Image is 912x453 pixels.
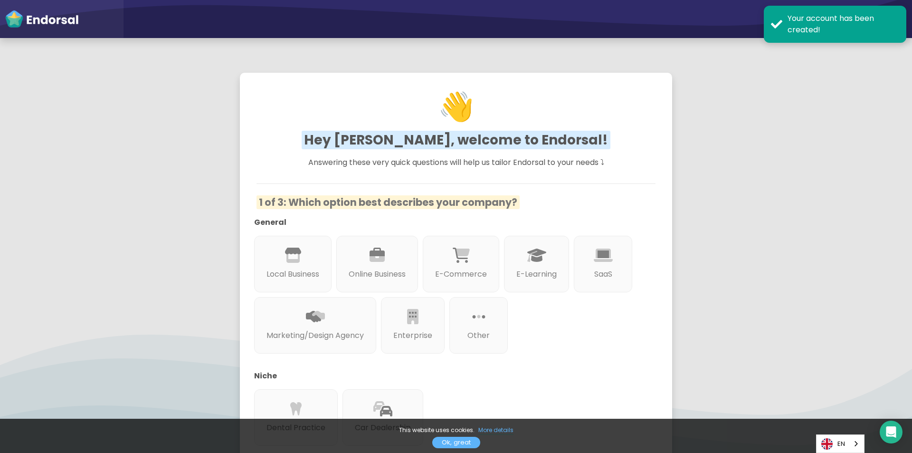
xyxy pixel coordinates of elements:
[816,434,864,453] div: Language
[816,434,864,453] aside: Language selected: English
[880,421,902,443] div: Open Intercom Messenger
[266,330,364,341] p: Marketing/Design Agency
[349,269,406,280] p: Online Business
[399,426,475,434] span: This website uses cookies.
[259,39,653,175] h1: 👋
[462,330,495,341] p: Other
[254,217,644,228] p: General
[5,10,79,29] img: endorsal-logo-white@2x.png
[254,370,644,382] p: Niche
[478,426,513,435] a: More details
[516,269,557,280] p: E-Learning
[256,195,520,209] span: 1 of 3: Which option best describes your company?
[788,13,899,36] div: Your account has been created!
[432,437,480,448] a: Ok, great
[586,269,620,280] p: SaaS
[266,269,319,280] p: Local Business
[302,131,610,149] span: Hey [PERSON_NAME], welcome to Endorsal!
[817,435,864,453] a: EN
[435,269,487,280] p: E-Commerce
[393,330,432,341] p: Enterprise
[308,157,604,168] span: Answering these very quick questions will help us tailor Endorsal to your needs ⤵︎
